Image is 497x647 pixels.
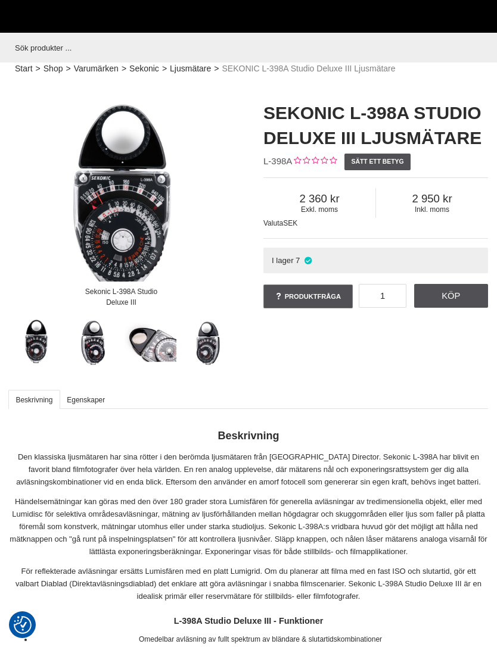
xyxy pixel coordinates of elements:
button: Samtyckesinställningar [14,614,32,636]
span: > [122,62,126,75]
span: 2 950 [376,192,488,205]
img: Sekonic L-398A Studio Deluxe III [67,316,120,368]
span: 2 360 [263,192,375,205]
a: Produktfråga [263,285,353,308]
h1: SEKONIC L-398A Studio Deluxe III Ljusmätare [263,101,488,151]
h2: Beskrivning [9,429,488,443]
span: Valuta [263,219,283,227]
h4: L-398A Studio Deluxe III - Funktioner [9,615,488,627]
a: Varumärken [74,62,119,75]
span: 7 [296,256,300,265]
img: Revisit consent button [14,616,32,634]
a: Egenskaper [60,390,113,409]
span: > [162,62,167,75]
a: Shop [44,62,63,75]
span: > [36,62,41,75]
span: L-398A [263,156,292,166]
p: Den klassiska ljusmätaren har sina rötter i den berömda ljusmätaren från [GEOGRAPHIC_DATA] Direct... [9,451,488,488]
span: SEKONIC L-398A Studio Deluxe III Ljusmätare [222,62,396,75]
img: Sekonic L-398A Studio Deluxe III [125,316,177,368]
a: Beskrivning [8,390,60,409]
span: Inkl. moms [376,205,488,214]
p: Händelsemätningar kan göras med den över 180 grader stora Lumisfären för generella avläsningar av... [9,496,488,558]
span: SEK [283,219,297,227]
a: Köp [414,284,489,308]
a: Start [15,62,33,75]
p: För reflekterade avläsningar ersätts Lumisfären med en platt Lumigrid. Om du planerar att filma m... [9,565,488,602]
span: I lager [272,256,294,265]
a: Ljusmätare [170,62,211,75]
div: Sekonic L-398A Studio Deluxe III [65,282,178,313]
span: Exkl. moms [263,205,375,214]
span: > [214,62,219,75]
span: > [66,62,70,75]
div: Kundbetyg: 0 [292,155,337,168]
img: Sekonic L-398A Studio Deluxe III [182,316,234,368]
input: Sök produkter ... [9,33,482,62]
a: Sekonic [129,62,159,75]
a: Sätt ett betyg [344,154,411,170]
img: Sekonic L-398A Studio Deluxe III [10,316,63,368]
li: Omedelbar avläsning av fullt spektrum av bländare & slutartidskombinationer [33,634,488,645]
i: I lager [303,256,313,265]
